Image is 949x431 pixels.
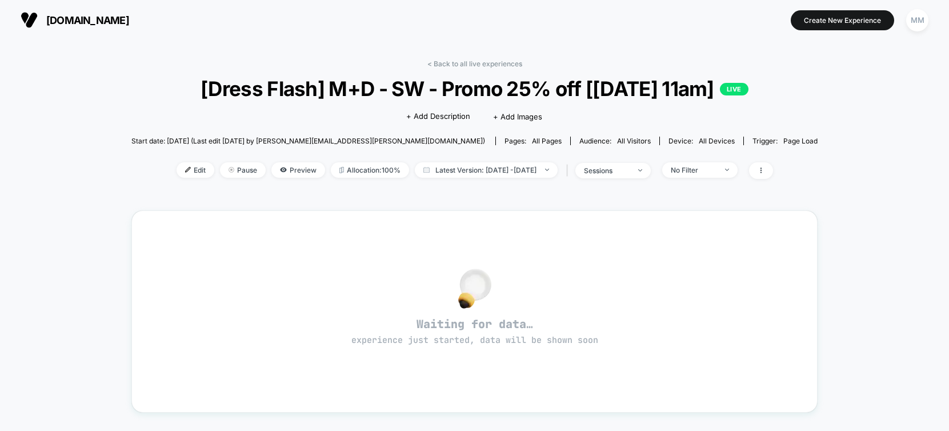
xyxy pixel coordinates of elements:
div: Trigger: [752,137,818,145]
span: Latest Version: [DATE] - [DATE] [415,162,558,178]
span: Waiting for data… [152,317,797,346]
img: Visually logo [21,11,38,29]
div: No Filter [671,166,716,174]
img: edit [185,167,191,173]
button: [DOMAIN_NAME] [17,11,133,29]
span: + Add Images [493,112,542,121]
span: experience just started, data will be shown soon [351,334,598,346]
span: Page Load [783,137,818,145]
span: Device: [659,137,743,145]
img: end [229,167,234,173]
a: < Back to all live experiences [427,59,522,68]
img: end [638,169,642,171]
span: all devices [699,137,735,145]
span: all pages [532,137,562,145]
button: MM [903,9,932,32]
div: MM [906,9,928,31]
p: LIVE [720,83,748,95]
div: Pages: [504,137,562,145]
span: Start date: [DATE] (Last edit [DATE] by [PERSON_NAME][EMAIL_ADDRESS][PERSON_NAME][DOMAIN_NAME]) [131,137,485,145]
span: Preview [271,162,325,178]
span: + Add Description [406,111,470,122]
span: [Dress Flash] M+D - SW - Promo 25% off [[DATE] 11am] [166,77,783,101]
img: calendar [423,167,430,173]
div: sessions [584,166,630,175]
span: [DOMAIN_NAME] [46,14,129,26]
div: Audience: [579,137,651,145]
span: Edit [177,162,214,178]
img: rebalance [339,167,344,173]
img: end [725,169,729,171]
img: end [545,169,549,171]
span: All Visitors [617,137,651,145]
span: Pause [220,162,266,178]
span: Allocation: 100% [331,162,409,178]
button: Create New Experience [791,10,894,30]
span: | [563,162,575,179]
img: no_data [458,269,491,309]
